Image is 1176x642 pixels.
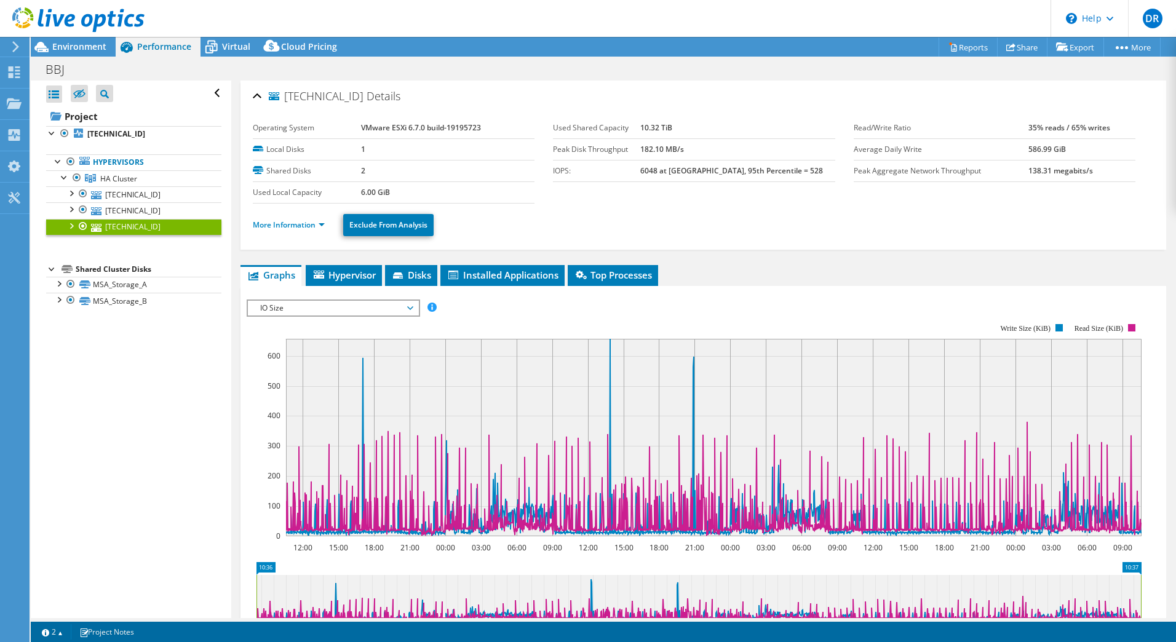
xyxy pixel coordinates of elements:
[1113,542,1132,553] text: 09:00
[939,38,998,57] a: Reports
[640,144,684,154] b: 182.10 MB/s
[863,542,882,553] text: 12:00
[1075,324,1123,333] text: Read Size (KiB)
[253,220,325,230] a: More Information
[934,542,953,553] text: 18:00
[827,542,846,553] text: 09:00
[71,624,143,640] a: Project Notes
[76,262,221,277] div: Shared Cluster Disks
[46,186,221,202] a: [TECHNICAL_ID]
[253,122,361,134] label: Operating System
[281,41,337,52] span: Cloud Pricing
[553,143,640,156] label: Peak Disk Throughput
[1006,542,1025,553] text: 00:00
[254,301,412,315] span: IO Size
[640,165,823,176] b: 6048 at [GEOGRAPHIC_DATA], 95th Percentile = 528
[268,440,280,451] text: 300
[1000,324,1051,333] text: Write Size (KiB)
[137,41,191,52] span: Performance
[578,542,597,553] text: 12:00
[574,269,652,281] span: Top Processes
[1028,165,1093,176] b: 138.31 megabits/s
[400,542,419,553] text: 21:00
[46,202,221,218] a: [TECHNICAL_ID]
[542,542,562,553] text: 09:00
[854,143,1028,156] label: Average Daily Write
[720,542,739,553] text: 00:00
[361,122,481,133] b: VMware ESXi 6.7.0 build-19195723
[253,165,361,177] label: Shared Disks
[222,41,250,52] span: Virtual
[253,186,361,199] label: Used Local Capacity
[33,624,71,640] a: 2
[364,542,383,553] text: 18:00
[46,170,221,186] a: HA Cluster
[685,542,704,553] text: 21:00
[1041,542,1060,553] text: 03:00
[899,542,918,553] text: 15:00
[1047,38,1104,57] a: Export
[100,173,137,184] span: HA Cluster
[269,90,364,103] span: [TECHNICAL_ID]
[52,41,106,52] span: Environment
[471,542,490,553] text: 03:00
[328,542,348,553] text: 15:00
[46,106,221,126] a: Project
[1066,13,1077,24] svg: \n
[367,89,400,103] span: Details
[253,143,361,156] label: Local Disks
[640,122,672,133] b: 10.32 TiB
[854,165,1028,177] label: Peak Aggregate Network Throughput
[46,154,221,170] a: Hypervisors
[361,144,365,154] b: 1
[268,351,280,361] text: 600
[343,214,434,236] a: Exclude From Analysis
[268,410,280,421] text: 400
[268,381,280,391] text: 500
[361,187,390,197] b: 6.00 GiB
[247,269,295,281] span: Graphs
[40,63,84,76] h1: BBJ
[276,531,280,541] text: 0
[312,269,376,281] span: Hypervisor
[268,501,280,511] text: 100
[46,277,221,293] a: MSA_Storage_A
[1077,542,1096,553] text: 06:00
[293,542,312,553] text: 12:00
[553,165,640,177] label: IOPS:
[435,542,455,553] text: 00:00
[792,542,811,553] text: 06:00
[87,129,145,139] b: [TECHNICAL_ID]
[361,165,365,176] b: 2
[649,542,668,553] text: 18:00
[391,269,431,281] span: Disks
[447,269,558,281] span: Installed Applications
[46,219,221,235] a: [TECHNICAL_ID]
[1143,9,1162,28] span: DR
[1103,38,1161,57] a: More
[1028,122,1110,133] b: 35% reads / 65% writes
[756,542,775,553] text: 03:00
[970,542,989,553] text: 21:00
[1028,144,1066,154] b: 586.99 GiB
[553,122,640,134] label: Used Shared Capacity
[854,122,1028,134] label: Read/Write Ratio
[46,293,221,309] a: MSA_Storage_B
[614,542,633,553] text: 15:00
[268,470,280,481] text: 200
[46,126,221,142] a: [TECHNICAL_ID]
[507,542,526,553] text: 06:00
[997,38,1047,57] a: Share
